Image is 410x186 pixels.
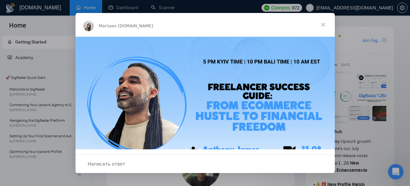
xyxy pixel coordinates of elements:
[83,21,94,31] img: Profile image for Mariia
[99,23,112,28] span: Mariia
[76,155,335,173] div: Открыть разговор и ответить
[311,13,335,36] span: Закрыть
[88,160,125,168] span: Написать ответ
[111,23,153,28] span: из [DOMAIN_NAME]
